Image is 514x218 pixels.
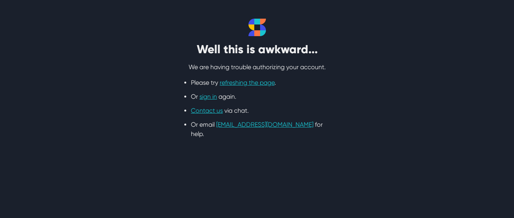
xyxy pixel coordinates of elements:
[191,107,223,114] a: Contact us
[199,93,217,100] a: sign in
[191,106,323,115] li: via chat.
[191,92,323,101] li: Or again.
[160,63,354,72] p: We are having trouble authorizing your account.
[191,120,323,139] li: Or email for help.
[216,121,313,128] a: [EMAIL_ADDRESS][DOMAIN_NAME]
[220,79,274,86] a: refreshing the page
[191,78,323,87] li: Please try .
[160,42,354,56] h2: Well this is awkward...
